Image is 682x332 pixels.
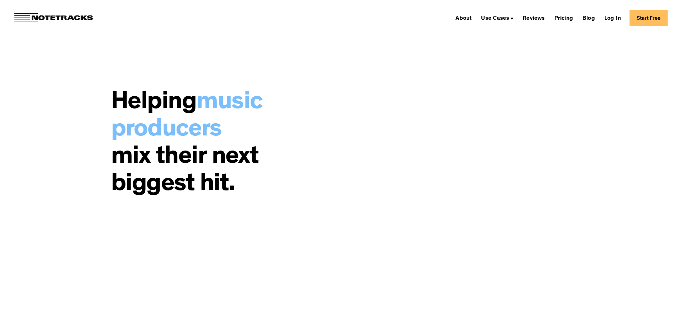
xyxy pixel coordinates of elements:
div: Use Cases [481,16,509,22]
a: Log In [601,12,624,24]
a: Blog [580,12,598,24]
a: Start Free [630,10,668,26]
a: Pricing [551,12,576,24]
h2: Helping mix their next biggest hit. [111,90,330,199]
a: About [453,12,475,24]
a: Reviews [520,12,548,24]
span: music producers [111,91,262,143]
